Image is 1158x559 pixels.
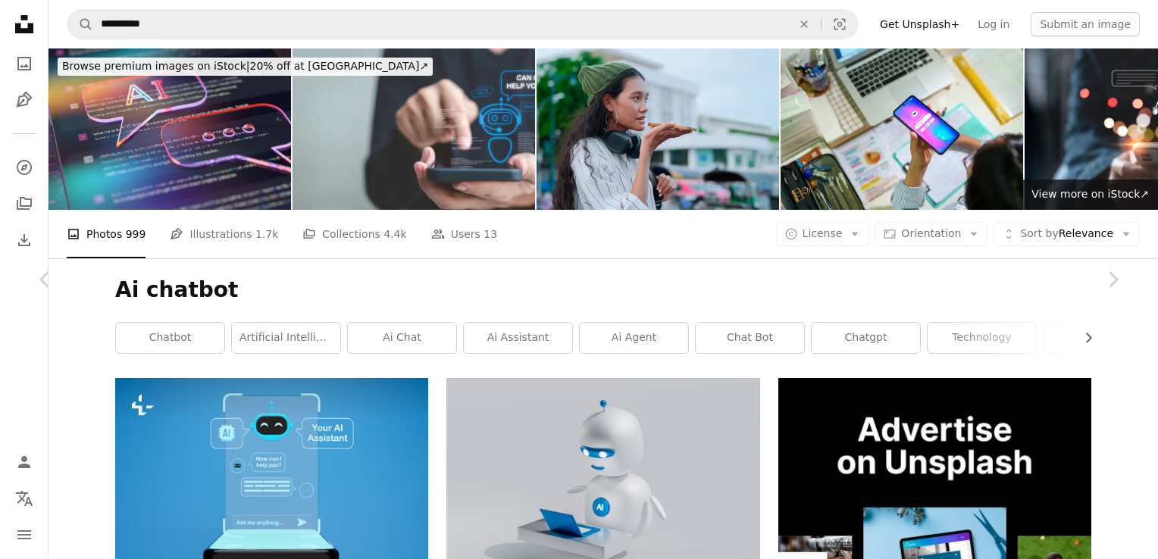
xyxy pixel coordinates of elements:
[787,10,821,39] button: Clear
[1044,323,1152,353] a: ai bot
[803,227,843,239] span: License
[49,48,291,210] img: AI chatbot - Artificial Intelligence digital concept
[115,475,428,489] a: A smart phone with a face on the screen
[696,323,804,353] a: chat bot
[67,9,859,39] form: Find visuals sitewide
[67,10,93,39] button: Search Unsplash
[348,323,456,353] a: ai chat
[969,12,1019,36] a: Log in
[9,85,39,115] a: Illustrations
[255,226,278,242] span: 1.7k
[9,48,39,79] a: Photos
[537,48,779,210] img: Asian woman using ai apps for calling taxi
[776,222,869,246] button: License
[1031,188,1149,200] span: View more on iStock ↗
[928,323,1036,353] a: technology
[115,276,1091,304] h1: Ai chatbot
[431,210,498,258] a: Users 13
[812,323,920,353] a: chatgpt
[9,483,39,514] button: Language
[901,227,961,239] span: Orientation
[994,222,1140,246] button: Sort byRelevance
[9,152,39,183] a: Explore
[293,48,535,210] img: Chatbot conversation Ai Artificial Intelligence technology online customer service.Digital chatbo...
[1020,227,1058,239] span: Sort by
[116,323,224,353] a: chatbot
[1031,12,1140,36] button: Submit an image
[383,226,406,242] span: 4.4k
[62,60,249,72] span: Browse premium images on iStock |
[49,48,442,85] a: Browse premium images on iStock|20% off at [GEOGRAPHIC_DATA]↗
[1022,180,1158,210] a: View more on iStock↗
[9,520,39,550] button: Menu
[232,323,340,353] a: artificial intelligence
[484,226,497,242] span: 13
[170,210,278,258] a: Illustrations 1.7k
[1020,226,1113,242] span: Relevance
[875,222,987,246] button: Orientation
[822,10,858,39] button: Visual search
[302,210,406,258] a: Collections 4.4k
[446,486,759,499] a: a white robot with blue eyes and a laptop
[781,48,1023,210] img: Student Using AI Chatbot While Studying
[871,12,969,36] a: Get Unsplash+
[62,60,428,72] span: 20% off at [GEOGRAPHIC_DATA] ↗
[1067,207,1158,352] a: Next
[464,323,572,353] a: ai assistant
[9,447,39,477] a: Log in / Sign up
[580,323,688,353] a: ai agent
[9,189,39,219] a: Collections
